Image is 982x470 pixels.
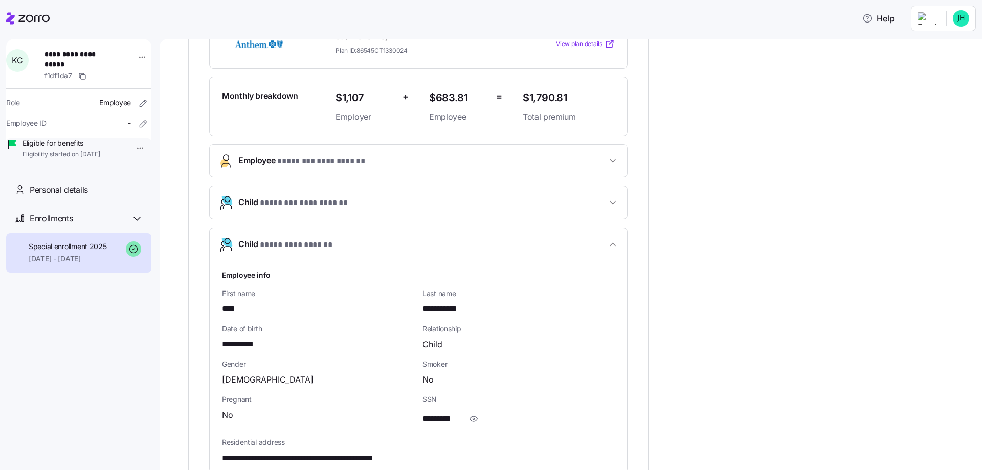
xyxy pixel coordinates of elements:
span: First name [222,288,414,299]
span: Eligible for benefits [23,138,100,148]
span: Child [238,238,333,252]
button: Help [854,8,903,29]
span: - [128,118,131,128]
span: $683.81 [429,89,488,106]
span: Child [238,196,349,210]
span: View plan details [556,39,602,49]
span: Date of birth [222,324,414,334]
span: SSN [422,394,615,405]
span: Pregnant [222,394,414,405]
span: [DEMOGRAPHIC_DATA] [222,373,314,386]
span: Total premium [523,110,615,123]
span: K C [12,56,23,64]
span: Last name [422,288,615,299]
span: Plan ID: 86545CT1330024 [336,46,408,55]
span: Help [862,12,895,25]
img: Employer logo [918,12,938,25]
span: Role [6,98,20,108]
span: [DATE] - [DATE] [29,254,107,264]
span: Enrollments [30,212,73,225]
span: Residential address [222,437,615,447]
span: Special enrollment 2025 [29,241,107,252]
span: Personal details [30,184,88,196]
span: Employee ID [6,118,47,128]
span: Relationship [422,324,615,334]
img: Anthem [222,32,296,56]
span: Gender [222,359,414,369]
span: Employer [336,110,394,123]
span: = [496,89,502,104]
span: Smoker [422,359,615,369]
span: $1,107 [336,89,394,106]
span: Employee [238,154,366,168]
img: 8c8e6c77ffa765d09eea4464d202a615 [953,10,969,27]
span: $1,790.81 [523,89,615,106]
span: Monthly breakdown [222,89,298,102]
h1: Employee info [222,270,615,280]
span: f1df1da7 [44,71,72,81]
span: + [403,89,409,104]
span: No [222,409,233,421]
span: Eligibility started on [DATE] [23,150,100,159]
span: Employee [429,110,488,123]
span: No [422,373,434,386]
a: View plan details [556,39,615,49]
span: Employee [99,98,131,108]
span: Child [422,338,442,351]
